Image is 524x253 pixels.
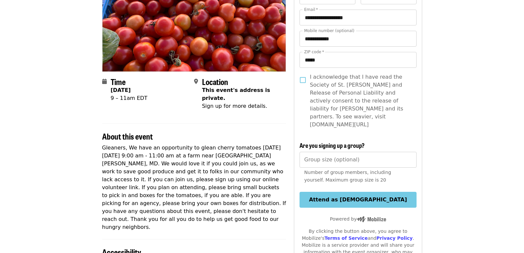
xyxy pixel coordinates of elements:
span: Location [202,76,228,87]
strong: [DATE] [111,87,131,93]
span: I acknowledge that I have read the Society of St. [PERSON_NAME] and Release of Personal Liability... [310,73,411,129]
span: About this event [102,130,153,142]
span: Powered by [330,216,386,222]
input: Email [300,10,416,25]
span: Are you signing up a group? [300,141,365,149]
input: Mobile number (optional) [300,31,416,47]
span: Number of group members, including yourself. Maximum group size is 20 [304,170,391,183]
i: map-marker-alt icon [194,78,198,85]
label: Mobile number (optional) [304,29,354,33]
button: Attend as [DEMOGRAPHIC_DATA] [300,192,416,208]
a: Terms of Service [324,235,368,241]
input: [object Object] [300,152,416,168]
span: Sign up for more details. [202,103,267,109]
img: Powered by Mobilize [357,216,386,222]
p: Gleaners, We have an opportunity to glean cherry tomatoes [DATE][DATE] 9:00 am - 11:00 am at a fa... [102,144,286,231]
a: Privacy Policy [376,235,413,241]
i: calendar icon [102,78,107,85]
label: Email [304,8,318,12]
div: 9 – 11am EDT [111,94,147,102]
span: Time [111,76,126,87]
input: ZIP code [300,52,416,68]
span: This event's address is private. [202,87,270,101]
label: ZIP code [304,50,324,54]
